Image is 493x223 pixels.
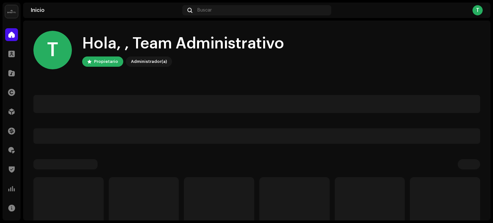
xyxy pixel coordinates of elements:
div: Administrador(a) [131,58,167,65]
div: Inicio [31,8,180,13]
div: Hola, , Team Administrativo [82,33,284,54]
span: Buscar [197,8,212,13]
div: T [33,31,72,69]
img: 02a7c2d3-3c89-4098-b12f-2ff2945c95ee [5,5,18,18]
div: Propietario [94,58,118,65]
div: T [472,5,483,15]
